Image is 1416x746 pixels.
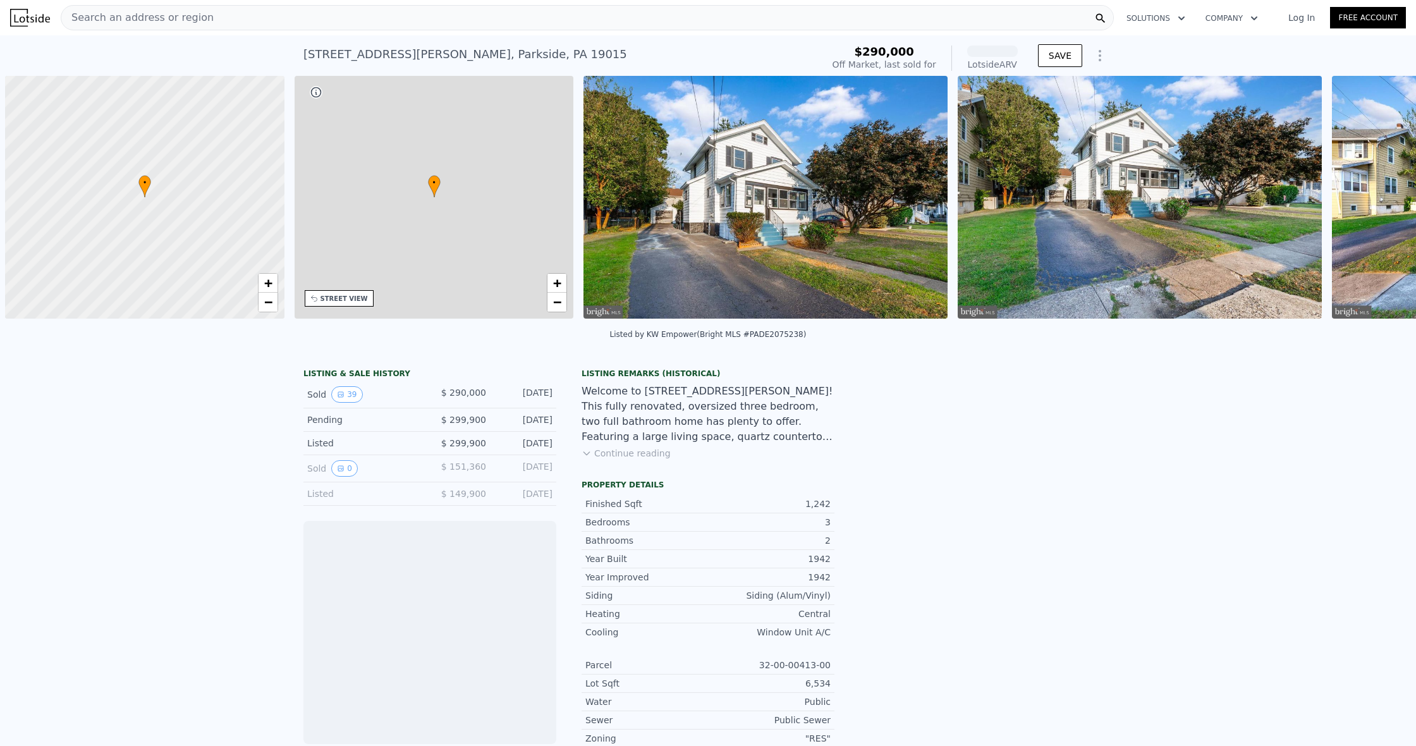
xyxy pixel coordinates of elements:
[708,608,831,620] div: Central
[708,677,831,690] div: 6,534
[708,732,831,745] div: "RES"
[708,695,831,708] div: Public
[585,553,708,565] div: Year Built
[708,589,831,602] div: Siding (Alum/Vinyl)
[428,175,441,197] div: •
[585,659,708,671] div: Parcel
[547,293,566,312] a: Zoom out
[833,58,936,71] div: Off Market, last sold for
[547,274,566,293] a: Zoom in
[708,571,831,584] div: 1942
[1038,44,1082,67] button: SAVE
[307,437,420,449] div: Listed
[585,589,708,602] div: Siding
[708,553,831,565] div: 1942
[441,462,486,472] span: $ 151,360
[1116,7,1195,30] button: Solutions
[585,608,708,620] div: Heating
[441,388,486,398] span: $ 290,000
[307,460,420,477] div: Sold
[708,626,831,639] div: Window Unit A/C
[441,415,486,425] span: $ 299,900
[708,516,831,529] div: 3
[138,177,151,188] span: •
[496,460,552,477] div: [DATE]
[610,330,807,339] div: Listed by KW Empower (Bright MLS #PADE2075238)
[138,175,151,197] div: •
[264,275,272,291] span: +
[708,498,831,510] div: 1,242
[708,714,831,726] div: Public Sewer
[1087,43,1113,68] button: Show Options
[320,294,368,303] div: STREET VIEW
[1273,11,1330,24] a: Log In
[307,386,420,403] div: Sold
[496,437,552,449] div: [DATE]
[585,695,708,708] div: Water
[428,177,441,188] span: •
[10,9,50,27] img: Lotside
[582,384,834,444] div: Welcome to [STREET_ADDRESS][PERSON_NAME]! This fully renovated, oversized three bedroom, two full...
[259,293,278,312] a: Zoom out
[582,447,671,460] button: Continue reading
[307,413,420,426] div: Pending
[585,498,708,510] div: Finished Sqft
[585,677,708,690] div: Lot Sqft
[708,659,831,671] div: 32-00-00413-00
[585,516,708,529] div: Bedrooms
[496,386,552,403] div: [DATE]
[264,294,272,310] span: −
[259,274,278,293] a: Zoom in
[1195,7,1268,30] button: Company
[582,369,834,379] div: Listing Remarks (Historical)
[303,369,556,381] div: LISTING & SALE HISTORY
[303,46,627,63] div: [STREET_ADDRESS][PERSON_NAME] , Parkside , PA 19015
[441,489,486,499] span: $ 149,900
[585,714,708,726] div: Sewer
[553,294,561,310] span: −
[958,76,1322,319] img: Sale: 104234970 Parcel: 85807648
[585,534,708,547] div: Bathrooms
[441,438,486,448] span: $ 299,900
[331,460,358,477] button: View historical data
[553,275,561,291] span: +
[585,571,708,584] div: Year Improved
[496,413,552,426] div: [DATE]
[854,45,914,58] span: $290,000
[1330,7,1406,28] a: Free Account
[585,732,708,745] div: Zoning
[61,10,214,25] span: Search an address or region
[967,58,1018,71] div: Lotside ARV
[583,76,948,319] img: Sale: 104234970 Parcel: 85807648
[307,487,420,500] div: Listed
[585,626,708,639] div: Cooling
[708,534,831,547] div: 2
[582,480,834,490] div: Property details
[331,386,362,403] button: View historical data
[496,487,552,500] div: [DATE]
